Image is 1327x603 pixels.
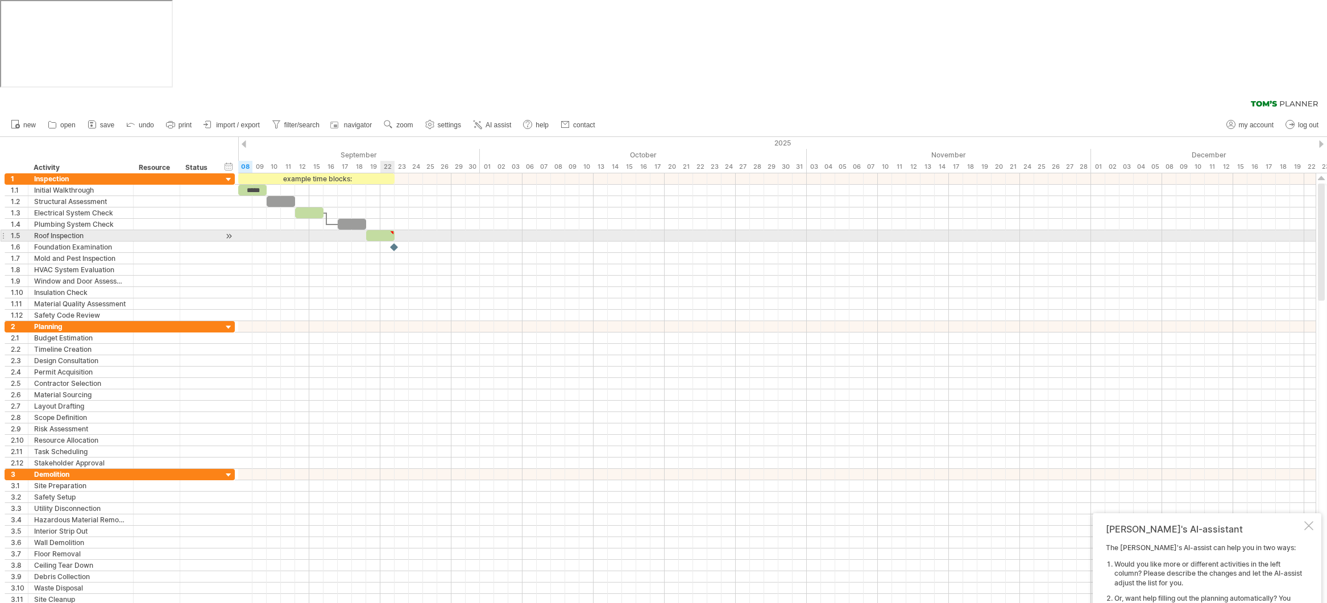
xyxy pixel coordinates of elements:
[11,446,28,457] div: 2.11
[558,118,599,132] a: contact
[11,264,28,275] div: 1.8
[185,162,210,173] div: Status
[34,207,127,218] div: Electrical System Check
[1077,161,1091,173] div: Friday, 28 November 2025
[34,264,127,275] div: HVAC System Evaluation
[11,242,28,252] div: 1.6
[11,219,28,230] div: 1.4
[352,161,366,173] div: Thursday, 18 September 2025
[34,287,127,298] div: Insulation Check
[551,161,565,173] div: Wednesday, 8 October 2025
[650,161,665,173] div: Friday, 17 October 2025
[470,118,515,132] a: AI assist
[11,253,28,264] div: 1.7
[201,118,263,132] a: import / export
[179,121,192,129] span: print
[34,560,127,571] div: Ceiling Tear Down
[34,173,127,184] div: Inspection
[34,230,127,241] div: Roof Inspection
[11,344,28,355] div: 2.2
[338,161,352,173] div: Wednesday, 17 September 2025
[252,161,267,173] div: Tuesday, 9 September 2025
[324,161,338,173] div: Tuesday, 16 September 2025
[11,537,28,548] div: 3.6
[100,121,114,129] span: save
[34,583,127,593] div: Waste Disposal
[579,161,594,173] div: Friday, 10 October 2025
[1224,118,1277,132] a: my account
[34,548,127,559] div: Floor Removal
[793,161,807,173] div: Friday, 31 October 2025
[437,161,451,173] div: Friday, 26 September 2025
[494,161,508,173] div: Thursday, 2 October 2025
[85,118,118,132] a: save
[977,161,992,173] div: Wednesday, 19 November 2025
[594,161,608,173] div: Monday, 13 October 2025
[34,503,127,514] div: Utility Disconnection
[34,367,127,377] div: Permit Acquisition
[992,161,1006,173] div: Thursday, 20 November 2025
[864,161,878,173] div: Friday, 7 November 2025
[721,161,736,173] div: Friday, 24 October 2025
[34,196,127,207] div: Structural Assessment
[34,344,127,355] div: Timeline Creation
[34,253,127,264] div: Mold and Pest Inspection
[34,378,127,389] div: Contractor Selection
[508,161,522,173] div: Friday, 3 October 2025
[409,161,423,173] div: Wednesday, 24 September 2025
[34,458,127,468] div: Stakeholder Approval
[344,121,372,129] span: navigator
[1262,161,1276,173] div: Wednesday, 17 December 2025
[223,230,234,242] div: scroll to activity
[707,161,721,173] div: Thursday, 23 October 2025
[1162,161,1176,173] div: Monday, 8 December 2025
[480,149,807,161] div: October 2025
[34,492,127,502] div: Safety Setup
[11,310,28,321] div: 1.12
[1148,161,1162,173] div: Friday, 5 December 2025
[522,161,537,173] div: Monday, 6 October 2025
[34,469,127,480] div: Demolition
[11,173,28,184] div: 1
[381,118,416,132] a: zoom
[123,118,157,132] a: undo
[807,149,1091,161] div: November 2025
[1298,121,1318,129] span: log out
[34,389,127,400] div: Material Sourcing
[1191,161,1205,173] div: Wednesday, 10 December 2025
[34,276,127,286] div: Window and Door Assessment
[8,118,39,132] a: new
[34,571,127,582] div: Debris Collection
[139,162,173,173] div: Resource
[267,161,281,173] div: Wednesday, 10 September 2025
[438,121,461,129] span: settings
[329,118,375,132] a: navigator
[573,121,595,129] span: contact
[536,121,549,129] span: help
[1233,161,1247,173] div: Monday, 15 December 2025
[1048,161,1063,173] div: Wednesday, 26 November 2025
[11,458,28,468] div: 2.12
[11,571,28,582] div: 3.9
[167,149,480,161] div: September 2025
[1114,560,1302,588] li: Would you like more or different activities in the left column? Please describe the changes and l...
[11,548,28,559] div: 3.7
[537,161,551,173] div: Tuesday, 7 October 2025
[34,537,127,548] div: Wall Demolition
[11,230,28,241] div: 1.5
[565,161,579,173] div: Thursday, 9 October 2025
[34,526,127,537] div: Interior Strip Out
[1106,523,1302,535] div: [PERSON_NAME]'s AI-assistant
[11,583,28,593] div: 3.10
[216,121,260,129] span: import / export
[1290,161,1304,173] div: Friday, 19 December 2025
[11,412,28,423] div: 2.8
[45,118,79,132] a: open
[1034,161,1048,173] div: Tuesday, 25 November 2025
[1020,161,1034,173] div: Monday, 24 November 2025
[34,355,127,366] div: Design Consultation
[849,161,864,173] div: Thursday, 6 November 2025
[34,219,127,230] div: Plumbing System Check
[764,161,778,173] div: Wednesday, 29 October 2025
[34,310,127,321] div: Safety Code Review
